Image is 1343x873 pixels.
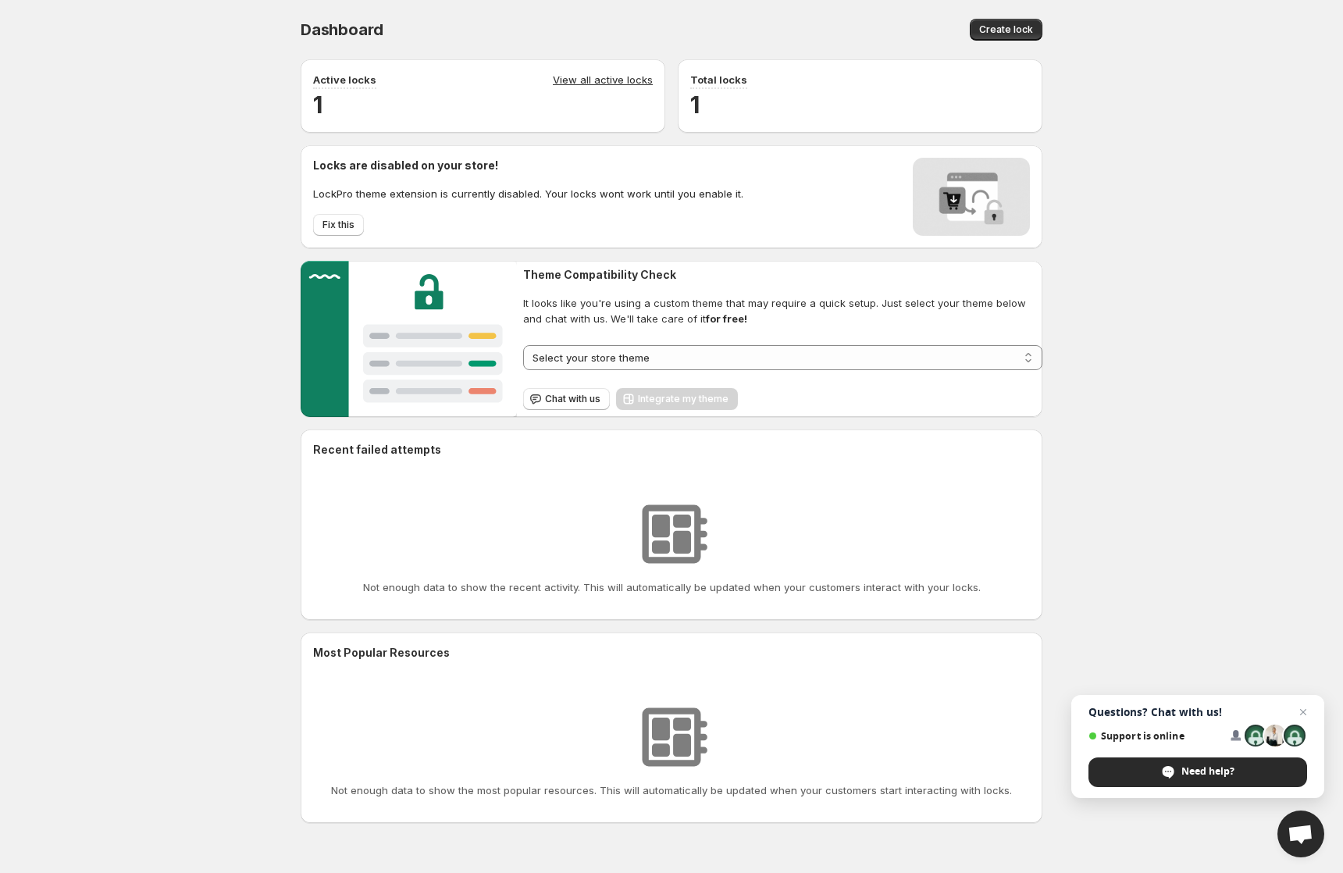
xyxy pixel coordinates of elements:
p: Active locks [313,72,376,87]
h2: Theme Compatibility Check [523,267,1042,283]
button: Fix this [313,214,364,236]
div: Open chat [1277,811,1324,857]
div: Need help? [1088,757,1307,787]
h2: 1 [690,89,1030,120]
button: Chat with us [523,388,610,410]
h2: Recent failed attempts [313,442,441,458]
p: LockPro theme extension is currently disabled. Your locks wont work until you enable it. [313,186,743,201]
img: Locks disabled [913,158,1030,236]
p: Total locks [690,72,747,87]
span: Dashboard [301,20,383,39]
span: Chat with us [545,393,600,405]
button: Create lock [970,19,1042,41]
span: Support is online [1088,730,1220,742]
strong: for free! [706,312,747,325]
p: Not enough data to show the most popular resources. This will automatically be updated when your ... [331,782,1012,798]
span: Need help? [1181,764,1234,779]
span: It looks like you're using a custom theme that may require a quick setup. Just select your theme ... [523,295,1042,326]
img: No resources found [632,698,711,776]
h2: Locks are disabled on your store! [313,158,743,173]
img: Customer support [301,261,517,417]
span: Fix this [322,219,354,231]
a: View all active locks [553,72,653,89]
h2: Most Popular Resources [313,645,1030,661]
span: Questions? Chat with us! [1088,706,1307,718]
span: Close chat [1294,703,1313,722]
span: Create lock [979,23,1033,36]
img: No resources found [632,495,711,573]
h2: 1 [313,89,653,120]
p: Not enough data to show the recent activity. This will automatically be updated when your custome... [363,579,981,595]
